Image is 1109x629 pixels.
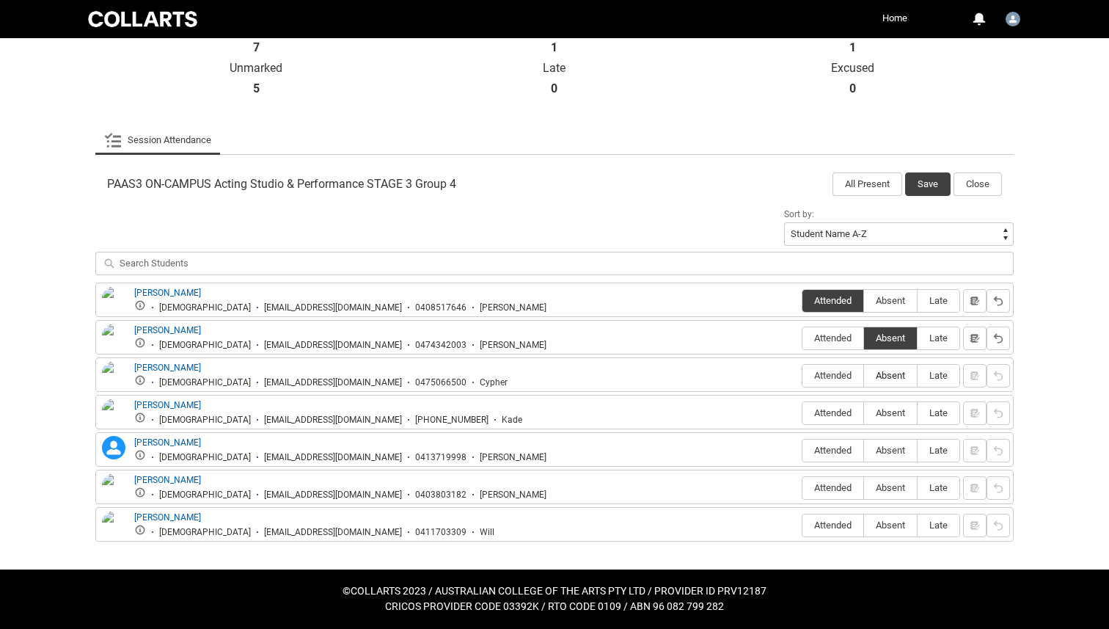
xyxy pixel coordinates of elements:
[987,476,1010,500] button: Reset
[864,445,917,456] span: Absent
[551,40,557,55] strong: 1
[480,490,546,501] div: [PERSON_NAME]
[849,40,856,55] strong: 1
[159,377,251,388] div: [DEMOGRAPHIC_DATA]
[480,377,508,388] div: Cypher
[415,452,466,463] div: 0413719998
[104,126,211,155] a: Session Attendance
[159,490,251,501] div: [DEMOGRAPHIC_DATA]
[864,370,917,381] span: Absent
[963,289,987,313] button: Notes
[415,415,488,426] div: [PHONE_NUMBER]
[264,490,402,501] div: [EMAIL_ADDRESS][DOMAIN_NAME]
[264,302,402,313] div: [EMAIL_ADDRESS][DOMAIN_NAME]
[918,407,959,418] span: Late
[802,445,863,456] span: Attended
[415,377,466,388] div: 0475066500
[987,327,1010,350] button: Reset
[849,81,856,96] strong: 0
[802,407,863,418] span: Attended
[159,527,251,538] div: [DEMOGRAPHIC_DATA]
[415,340,466,351] div: 0474342003
[264,377,402,388] div: [EMAIL_ADDRESS][DOMAIN_NAME]
[480,340,546,351] div: [PERSON_NAME]
[480,452,546,463] div: [PERSON_NAME]
[502,415,522,426] div: Kade
[551,81,557,96] strong: 0
[107,61,406,76] p: Unmarked
[879,7,911,29] a: Home
[918,482,959,493] span: Late
[406,61,704,76] p: Late
[264,527,402,538] div: [EMAIL_ADDRESS][DOMAIN_NAME]
[102,399,125,431] img: Kade Lightfoot
[1002,6,1024,29] button: User Profile Emma.Valente
[102,473,125,506] img: Mary Tobin
[963,327,987,350] button: Notes
[918,332,959,343] span: Late
[107,177,456,192] span: PAAS3 ON-CAMPUS Acting Studio & Performance STAGE 3 Group 4
[832,172,902,196] button: All Present
[918,295,959,306] span: Late
[864,295,917,306] span: Absent
[918,520,959,531] span: Late
[802,482,863,493] span: Attended
[954,172,1002,196] button: Close
[159,415,251,426] div: [DEMOGRAPHIC_DATA]
[802,332,863,343] span: Attended
[95,126,220,155] li: Session Attendance
[264,415,402,426] div: [EMAIL_ADDRESS][DOMAIN_NAME]
[253,81,260,96] strong: 5
[703,61,1002,76] p: Excused
[987,364,1010,388] button: Reset
[102,511,125,543] img: William Martin
[102,361,125,393] img: Bethany Price
[802,370,863,381] span: Attended
[264,340,402,351] div: [EMAIL_ADDRESS][DOMAIN_NAME]
[905,172,951,196] button: Save
[159,340,251,351] div: [DEMOGRAPHIC_DATA]
[480,527,494,538] div: Will
[864,520,917,531] span: Absent
[134,475,201,485] a: [PERSON_NAME]
[864,332,917,343] span: Absent
[159,302,251,313] div: [DEMOGRAPHIC_DATA]
[802,295,863,306] span: Attended
[987,439,1010,462] button: Reset
[134,400,201,410] a: [PERSON_NAME]
[987,401,1010,425] button: Reset
[415,490,466,501] div: 0403803182
[480,302,546,313] div: [PERSON_NAME]
[134,325,201,335] a: [PERSON_NAME]
[802,520,863,531] span: Attended
[134,512,201,523] a: [PERSON_NAME]
[784,209,814,219] span: Sort by:
[134,363,201,373] a: [PERSON_NAME]
[102,436,125,459] lightning-icon: Lucas Bonnici
[415,302,466,313] div: 0408517646
[264,452,402,463] div: [EMAIL_ADDRESS][DOMAIN_NAME]
[253,40,260,55] strong: 7
[95,252,1014,275] input: Search Students
[987,289,1010,313] button: Reset
[864,482,917,493] span: Absent
[918,370,959,381] span: Late
[918,445,959,456] span: Late
[102,324,125,356] img: Arthur Oakley
[159,452,251,463] div: [DEMOGRAPHIC_DATA]
[864,407,917,418] span: Absent
[102,286,125,319] img: Amelie Pimlott
[134,288,201,298] a: [PERSON_NAME]
[1006,12,1020,26] img: Emma.Valente
[415,527,466,538] div: 0411703309
[134,437,201,448] a: [PERSON_NAME]
[987,514,1010,537] button: Reset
